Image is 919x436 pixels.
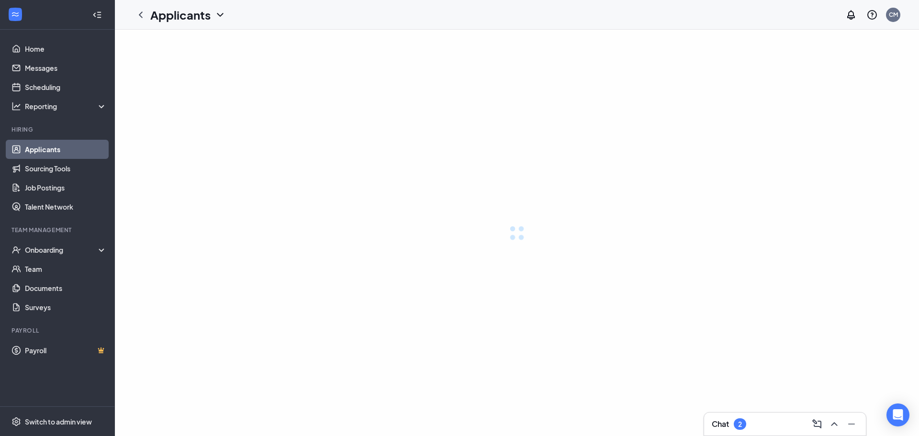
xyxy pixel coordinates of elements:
a: Applicants [25,140,107,159]
div: 2 [738,420,742,428]
h3: Chat [712,419,729,429]
svg: ChevronLeft [135,9,146,21]
div: Open Intercom Messenger [886,403,909,426]
div: Onboarding [25,245,107,255]
div: Hiring [11,125,105,134]
a: Sourcing Tools [25,159,107,178]
svg: UserCheck [11,245,21,255]
button: ChevronUp [826,416,841,432]
div: CM [889,11,898,19]
button: ComposeMessage [808,416,824,432]
div: Payroll [11,326,105,335]
svg: Settings [11,417,21,426]
a: Team [25,259,107,279]
a: Talent Network [25,197,107,216]
svg: ChevronUp [829,418,840,430]
h1: Applicants [150,7,211,23]
a: Messages [25,58,107,78]
svg: Minimize [846,418,857,430]
svg: WorkstreamLogo [11,10,20,19]
div: Team Management [11,226,105,234]
a: PayrollCrown [25,341,107,360]
svg: ChevronDown [214,9,226,21]
svg: QuestionInfo [866,9,878,21]
a: Home [25,39,107,58]
svg: Collapse [92,10,102,20]
a: Documents [25,279,107,298]
a: Scheduling [25,78,107,97]
a: Surveys [25,298,107,317]
div: Reporting [25,101,107,111]
button: Minimize [843,416,858,432]
svg: ComposeMessage [811,418,823,430]
a: Job Postings [25,178,107,197]
svg: Notifications [845,9,857,21]
svg: Analysis [11,101,21,111]
div: Switch to admin view [25,417,92,426]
